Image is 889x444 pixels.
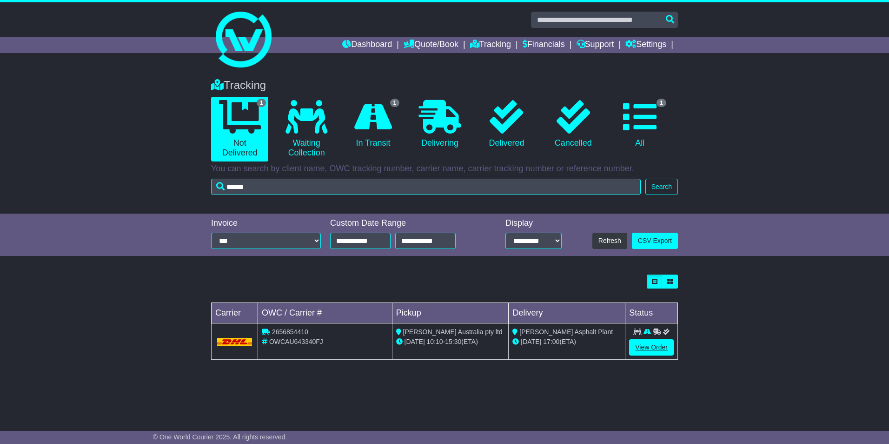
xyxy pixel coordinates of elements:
a: Support [577,37,614,53]
span: 1 [390,99,400,107]
div: (ETA) [512,337,621,347]
a: Delivered [478,97,535,152]
a: Delivering [411,97,468,152]
a: View Order [629,339,674,356]
span: 10:10 [427,338,443,345]
span: OWCAU643340FJ [269,338,323,345]
div: - (ETA) [396,337,505,347]
span: [DATE] [405,338,425,345]
a: 1 In Transit [345,97,402,152]
button: Refresh [592,233,627,249]
a: Cancelled [544,97,602,152]
td: Status [625,303,678,323]
span: [PERSON_NAME] Australia pty ltd [403,328,503,336]
a: Settings [625,37,666,53]
button: Search [645,179,678,195]
span: © One World Courier 2025. All rights reserved. [153,433,287,441]
span: [DATE] [521,338,541,345]
img: DHL.png [217,338,252,345]
div: Tracking [206,79,683,92]
div: Display [505,218,562,229]
span: 1 [257,99,266,107]
span: 1 [657,99,666,107]
span: 2656854410 [272,328,308,336]
td: Pickup [392,303,509,323]
a: Financials [523,37,565,53]
a: Quote/Book [404,37,458,53]
a: 1 Not Delivered [211,97,268,161]
td: OWC / Carrier # [258,303,392,323]
td: Delivery [509,303,625,323]
a: Dashboard [342,37,392,53]
span: [PERSON_NAME] Asphalt Plant [519,328,613,336]
td: Carrier [212,303,258,323]
span: 15:30 [445,338,461,345]
a: Tracking [470,37,511,53]
a: Waiting Collection [278,97,335,161]
a: CSV Export [632,233,678,249]
div: Invoice [211,218,321,229]
div: Custom Date Range [330,218,479,229]
span: 17:00 [543,338,559,345]
p: You can search by client name, OWC tracking number, carrier name, carrier tracking number or refe... [211,164,678,174]
a: 1 All [611,97,669,152]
